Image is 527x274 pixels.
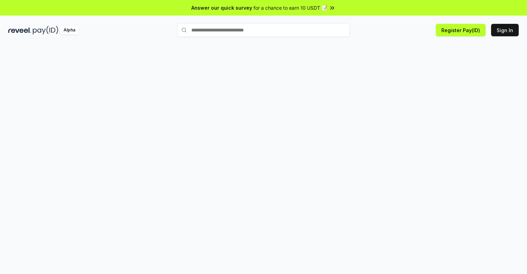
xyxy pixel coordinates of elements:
[60,26,79,35] div: Alpha
[8,26,31,35] img: reveel_dark
[191,4,252,11] span: Answer our quick survey
[33,26,58,35] img: pay_id
[491,24,519,36] button: Sign In
[436,24,486,36] button: Register Pay(ID)
[253,4,327,11] span: for a chance to earn 10 USDT 📝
